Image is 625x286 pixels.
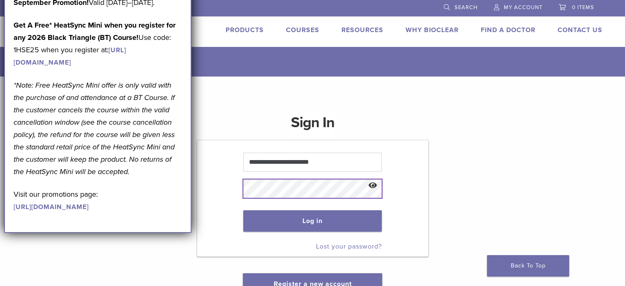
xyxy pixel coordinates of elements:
h1: Sign In [291,113,334,139]
a: Resources [341,26,383,34]
a: [URL][DOMAIN_NAME] [14,203,89,211]
span: 0 items [572,4,594,11]
span: My Account [504,4,542,11]
a: Contact Us [558,26,602,34]
a: Why Bioclear [406,26,459,34]
a: Find A Doctor [481,26,535,34]
button: Log in [243,210,382,232]
a: Back To Top [487,255,569,277]
span: Search [454,4,477,11]
p: Use code: 1HSE25 when you register at: [14,19,182,68]
a: Courses [286,26,319,34]
h1: My Account [43,47,602,77]
button: Show password [364,175,382,196]
strong: Get A Free* HeatSync Mini when you register for any 2026 Black Triangle (BT) Course! [14,21,175,42]
p: Visit our promotions page: [14,188,182,213]
em: *Note: Free HeatSync Mini offer is only valid with the purchase of and attendance at a BT Course.... [14,81,175,176]
a: Lost your password? [316,242,382,251]
a: Products [226,26,264,34]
